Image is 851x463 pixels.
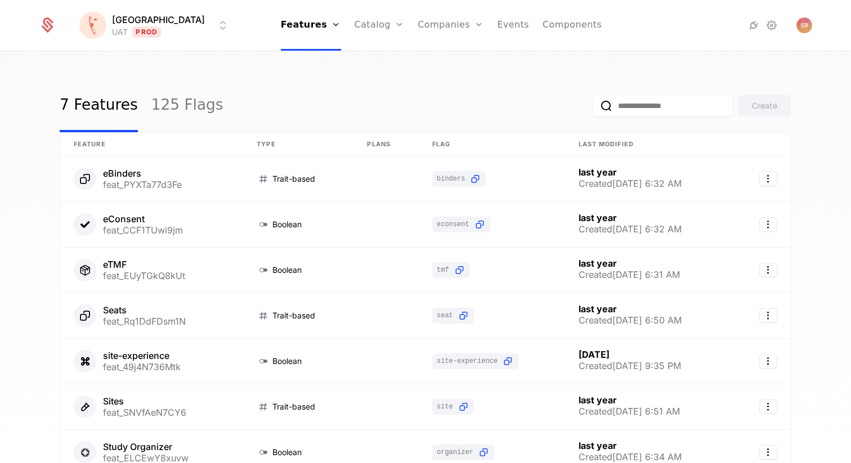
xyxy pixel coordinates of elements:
[83,13,230,38] button: Select environment
[796,17,812,33] button: Open user button
[759,308,777,323] button: Select action
[738,95,791,117] button: Create
[565,133,733,156] th: Last Modified
[112,13,205,26] span: [GEOGRAPHIC_DATA]
[752,100,777,111] div: Create
[112,26,128,38] div: UAT
[419,133,565,156] th: Flag
[243,133,353,156] th: Type
[759,354,777,368] button: Select action
[60,133,243,156] th: Feature
[151,79,223,132] a: 125 Flags
[132,26,161,38] span: Prod
[79,12,106,39] img: Florence
[759,263,777,277] button: Select action
[60,79,138,132] a: 7 Features
[796,17,812,33] img: Suzana Radojicic
[759,445,777,460] button: Select action
[747,19,760,32] a: Integrations
[353,133,419,156] th: Plans
[759,217,777,232] button: Select action
[765,19,778,32] a: Settings
[759,399,777,414] button: Select action
[759,172,777,186] button: Select action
